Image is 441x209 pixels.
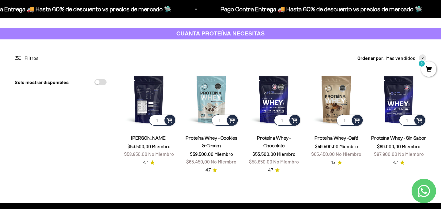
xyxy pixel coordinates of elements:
[273,159,299,164] span: No Miembro
[15,54,107,62] div: Filtros
[124,151,147,157] span: $58.850,00
[421,66,436,73] a: 0
[186,135,237,148] a: Proteína Whey - Cookies & Cream
[339,143,358,149] span: Miembro
[386,54,415,62] span: Más vendidos
[357,54,385,62] span: Ordenar por:
[143,159,148,166] span: 4.7
[336,151,361,157] span: No Miembro
[371,135,426,141] a: Proteína Whey - Sin Sabor
[277,151,296,157] span: Miembro
[152,143,171,149] span: Miembro
[386,54,426,62] button: Más vendidos
[205,167,211,174] span: 4.7
[249,159,272,164] span: $58.850,00
[393,159,398,166] span: 4.7
[211,159,236,164] span: No Miembro
[219,4,421,14] p: Pago Contra Entrega 🚚 Hasta 60% de descuento vs precios de mercado 🛸
[15,78,69,86] label: Solo mostrar disponibles
[268,167,273,174] span: 4.7
[127,143,151,149] span: $53.500,00
[252,151,276,157] span: $53.500,00
[268,167,280,174] a: 4.74.7 de 5.0 estrellas
[131,135,167,141] a: [PERSON_NAME]
[214,151,233,157] span: Miembro
[257,135,291,148] a: Proteína Whey - Chocolate
[186,159,210,164] span: $65.450,00
[311,151,335,157] span: $65.450,00
[377,143,401,149] span: $89.000,00
[148,151,174,157] span: No Miembro
[402,143,420,149] span: Miembro
[315,143,338,149] span: $59.500,00
[393,159,405,166] a: 4.74.7 de 5.0 estrellas
[330,159,342,166] a: 4.74.7 de 5.0 estrellas
[176,30,265,37] strong: CUANTA PROTEÍNA NECESITAS
[418,60,425,67] mark: 0
[374,151,397,157] span: $97.900,00
[398,151,424,157] span: No Miembro
[205,167,217,174] a: 4.74.7 de 5.0 estrellas
[121,72,176,127] img: Proteína Whey - Vainilla
[330,159,336,166] span: 4.7
[315,135,358,141] a: Proteína Whey -Café
[143,159,155,166] a: 4.74.7 de 5.0 estrellas
[190,151,213,157] span: $59.500,00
